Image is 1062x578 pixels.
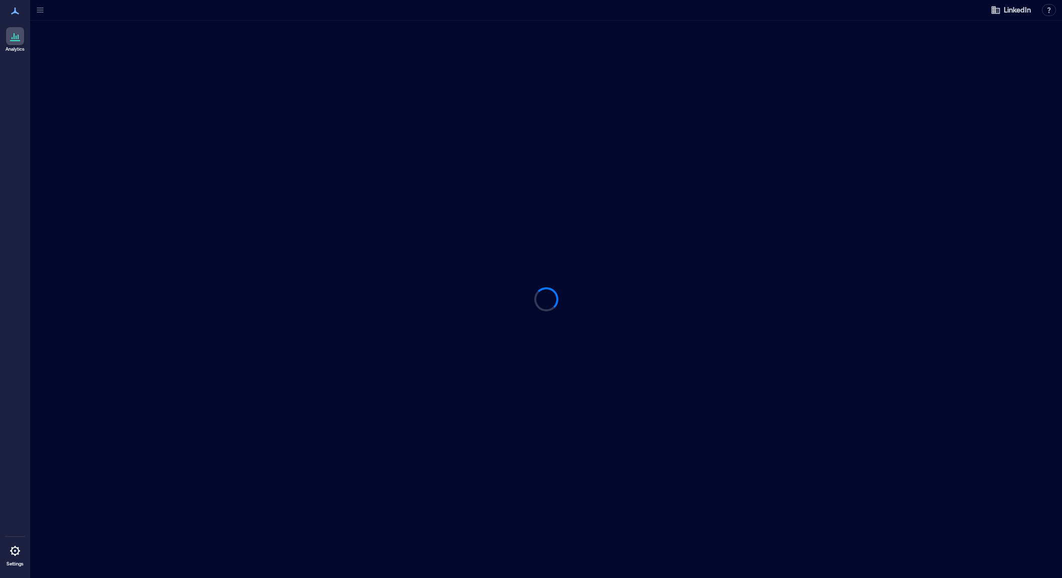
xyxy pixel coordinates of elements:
a: Analytics [3,24,28,55]
p: Settings [7,561,24,567]
button: LinkedIn [988,2,1034,18]
p: Analytics [6,46,25,52]
span: LinkedIn [1004,5,1031,15]
a: Settings [3,539,27,570]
